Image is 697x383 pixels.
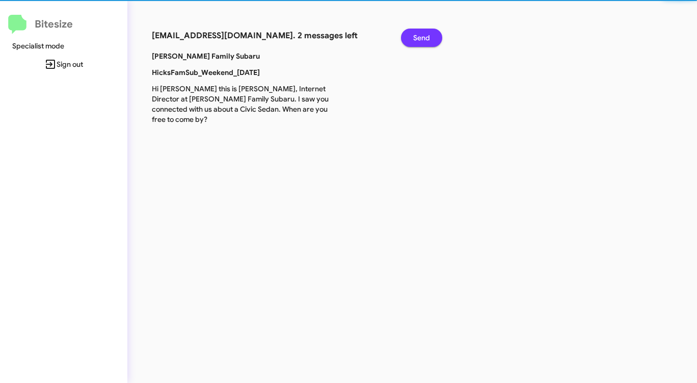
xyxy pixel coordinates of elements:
[8,15,73,34] a: Bitesize
[401,29,442,47] button: Send
[413,29,430,47] span: Send
[152,68,260,77] b: HicksFamSub_Weekend_[DATE]
[8,55,119,73] span: Sign out
[152,52,260,61] b: [PERSON_NAME] Family Subaru
[152,29,386,43] h3: [EMAIL_ADDRESS][DOMAIN_NAME]. 2 messages left
[144,84,343,124] p: Hi [PERSON_NAME] this is [PERSON_NAME], Internet Director at [PERSON_NAME] Family Subaru. I saw y...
